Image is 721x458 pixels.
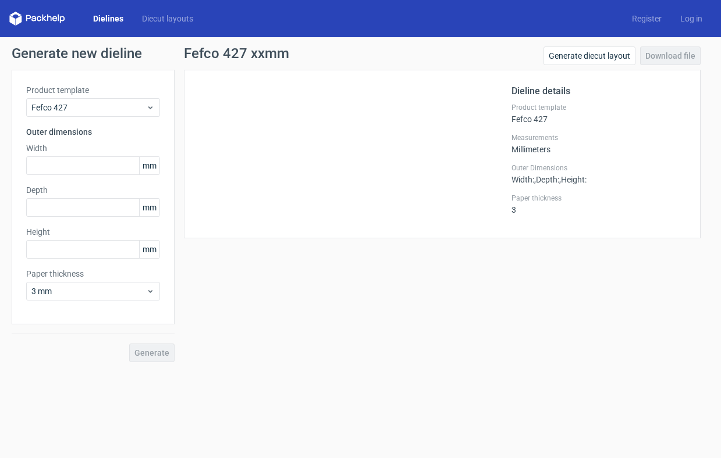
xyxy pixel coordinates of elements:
span: 3 mm [31,285,146,297]
h1: Fefco 427 xxmm [184,46,289,60]
span: mm [139,241,159,258]
label: Product template [26,84,160,96]
label: Height [26,226,160,238]
label: Depth [26,184,160,196]
a: Register [623,13,671,24]
span: mm [139,157,159,174]
label: Width [26,142,160,154]
div: Fefco 427 [512,103,686,124]
label: Product template [512,103,686,112]
span: , Depth : [534,175,559,184]
div: 3 [512,194,686,214]
h2: Dieline details [512,84,686,98]
label: Paper thickness [26,268,160,280]
div: Millimeters [512,133,686,154]
label: Measurements [512,133,686,142]
label: Outer Dimensions [512,163,686,173]
a: Dielines [84,13,133,24]
span: Fefco 427 [31,102,146,113]
span: Width : [512,175,534,184]
a: Log in [671,13,712,24]
h3: Outer dimensions [26,126,160,138]
a: Generate diecut layout [544,46,635,65]
h1: Generate new dieline [12,46,710,60]
span: mm [139,199,159,216]
span: , Height : [559,175,587,184]
a: Diecut layouts [133,13,203,24]
label: Paper thickness [512,194,686,203]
